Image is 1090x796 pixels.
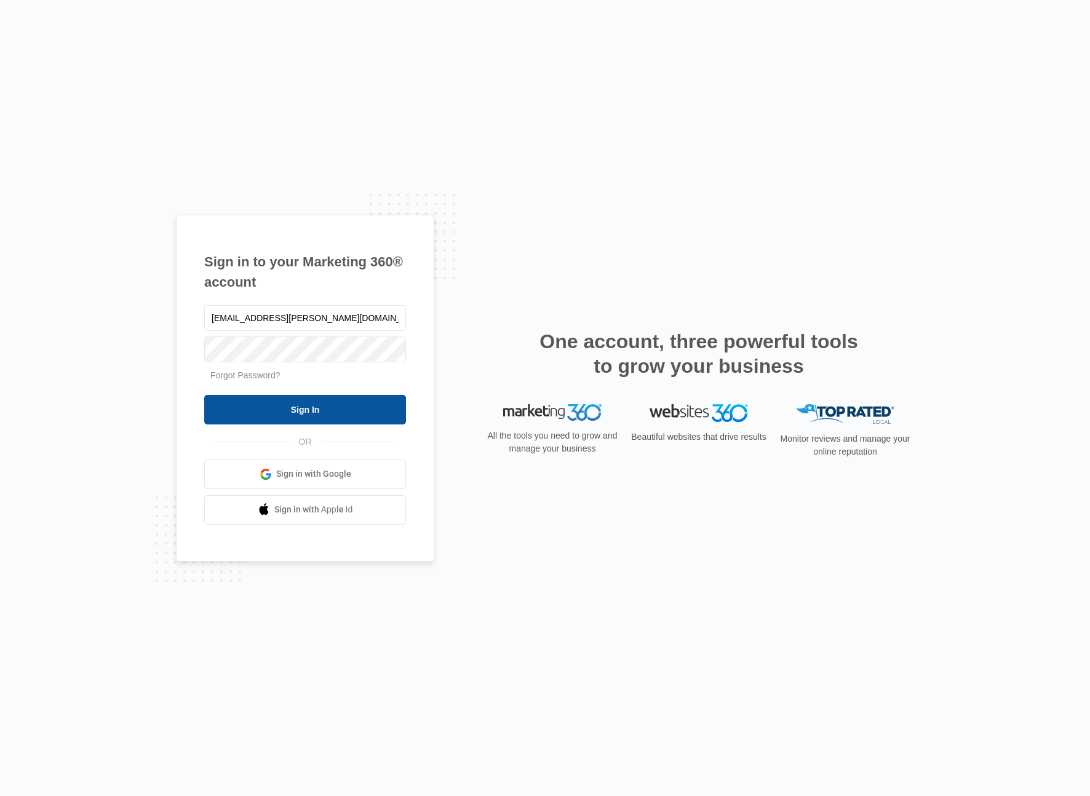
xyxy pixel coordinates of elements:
p: Monitor reviews and manage your online reputation [776,432,914,458]
img: Top Rated Local [796,404,894,424]
a: Forgot Password? [210,370,280,380]
img: Marketing 360 [503,404,602,421]
span: OR [290,436,320,448]
input: Sign In [204,395,406,424]
input: Email [204,305,406,331]
h1: Sign in to your Marketing 360® account [204,252,406,292]
a: Sign in with Apple Id [204,495,406,525]
span: Sign in with Apple Id [274,503,353,516]
span: Sign in with Google [276,468,351,480]
p: Beautiful websites that drive results [630,431,768,444]
h2: One account, three powerful tools to grow your business [536,329,862,378]
a: Sign in with Google [204,460,406,489]
img: Websites 360 [650,404,748,422]
p: All the tools you need to grow and manage your business [483,429,621,455]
